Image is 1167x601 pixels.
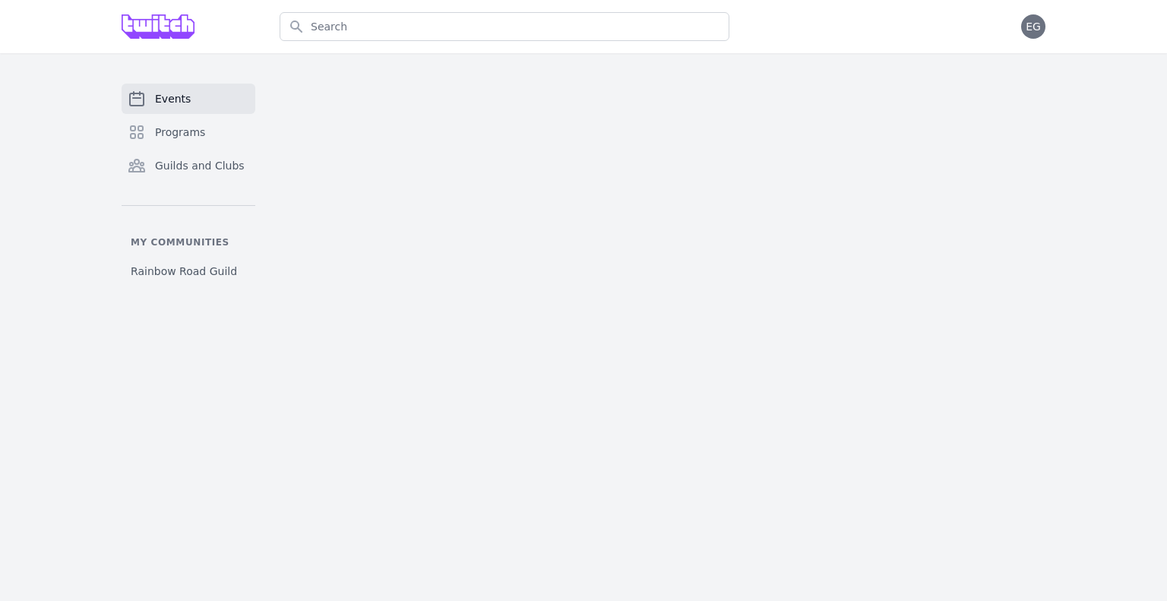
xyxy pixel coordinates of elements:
button: EG [1021,14,1045,39]
span: Events [155,91,191,106]
img: Grove [122,14,194,39]
p: My communities [122,236,255,248]
a: Events [122,84,255,114]
span: Guilds and Clubs [155,158,245,173]
a: Rainbow Road Guild [122,258,255,285]
nav: Sidebar [122,84,255,285]
span: Rainbow Road Guild [131,264,237,279]
a: Programs [122,117,255,147]
span: Programs [155,125,205,140]
span: EG [1026,21,1041,32]
a: Guilds and Clubs [122,150,255,181]
input: Search [280,12,729,41]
